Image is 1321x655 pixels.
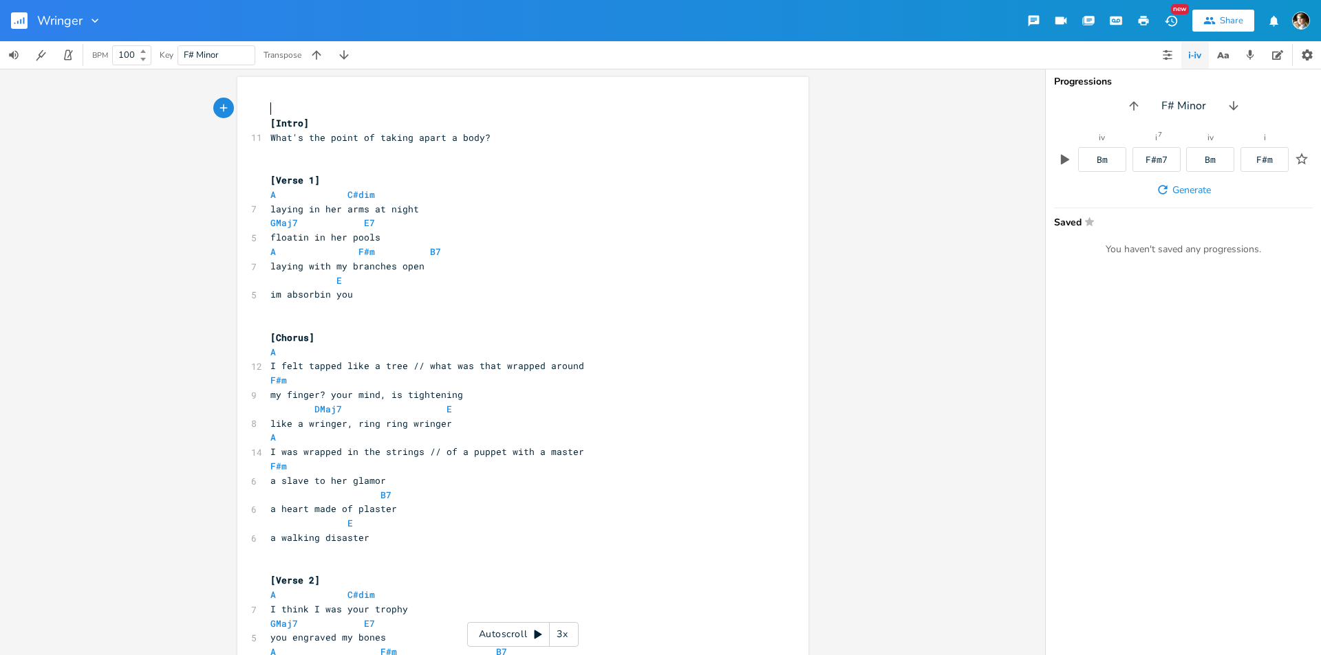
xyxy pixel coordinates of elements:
button: New [1157,8,1185,33]
span: B7 [430,245,441,258]
span: I was wrapped in the strings // of a puppet with a master [270,445,584,458]
span: C#dim [347,588,375,601]
span: floatin in her pools [270,231,380,243]
span: I think I was your trophy [270,603,408,615]
span: A [270,188,276,201]
div: Progressions [1054,77,1313,87]
div: You haven't saved any progressions. [1054,243,1313,256]
span: I felt tapped like a tree // what was that wrapped around [270,359,584,372]
div: Autoscroll [467,622,579,647]
div: i [1264,133,1266,142]
button: Generate [1150,177,1216,202]
span: A [270,245,276,258]
span: GMaj7 [270,617,298,630]
div: Transpose [264,51,301,59]
span: DMaj7 [314,403,342,415]
div: i [1155,133,1157,142]
span: E7 [364,617,375,630]
div: New [1171,4,1189,14]
button: Share [1192,10,1254,32]
span: laying with my branches open [270,260,425,272]
span: a slave to her glamor [270,474,386,487]
span: C#dim [347,188,375,201]
span: laying in her arms at night [270,203,419,215]
span: GMaj7 [270,217,298,229]
span: F# Minor [184,49,219,61]
span: [Intro] [270,117,309,129]
sup: 7 [1158,131,1162,138]
span: A [270,431,276,443]
div: F#m7 [1146,155,1168,164]
div: F#m [1256,155,1273,164]
div: Bm [1097,155,1108,164]
div: Bm [1205,155,1216,164]
span: What's the point of taking apart a body? [270,131,491,144]
span: A [270,588,276,601]
span: F#m [270,374,287,386]
span: you engraved my bones [270,631,386,643]
span: a heart made of plaster [270,502,397,515]
span: im absorbin you [270,288,353,300]
span: E [336,274,342,287]
span: [Verse 2] [270,574,320,586]
div: BPM [92,52,108,59]
img: Robert Wise [1292,12,1310,30]
span: my finger? your mind, is tightening [270,388,463,401]
span: [Chorus] [270,331,314,344]
div: 3x [550,622,574,647]
div: Key [160,51,173,59]
span: Wringer [37,14,83,27]
div: iv [1099,133,1105,142]
span: E [347,517,353,529]
span: F#m [270,460,287,472]
span: B7 [380,489,391,501]
div: Share [1220,14,1243,27]
span: a walking disaster [270,531,369,544]
span: Saved [1054,217,1304,227]
div: iv [1207,133,1214,142]
span: Generate [1172,184,1211,197]
span: like a wringer, ring ring wringer [270,417,452,430]
span: E7 [364,217,375,229]
span: E [447,403,452,415]
span: F# Minor [1161,98,1206,114]
span: F#m [358,245,375,258]
span: [Verse 1] [270,174,320,186]
span: A [270,346,276,358]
